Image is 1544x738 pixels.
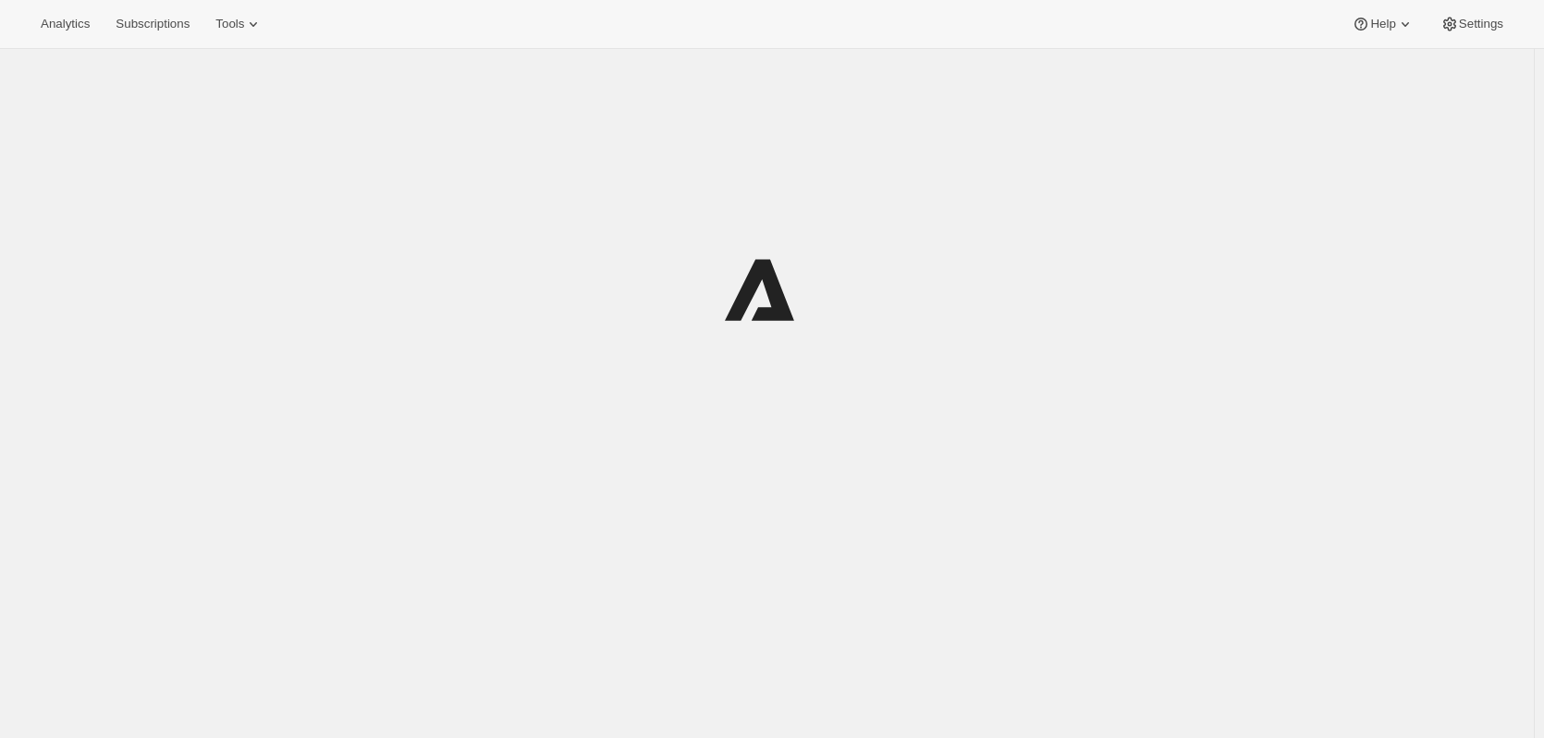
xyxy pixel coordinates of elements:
[1341,11,1425,37] button: Help
[41,17,90,31] span: Analytics
[1370,17,1395,31] span: Help
[1459,17,1503,31] span: Settings
[204,11,274,37] button: Tools
[116,17,190,31] span: Subscriptions
[104,11,201,37] button: Subscriptions
[1429,11,1514,37] button: Settings
[215,17,244,31] span: Tools
[30,11,101,37] button: Analytics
